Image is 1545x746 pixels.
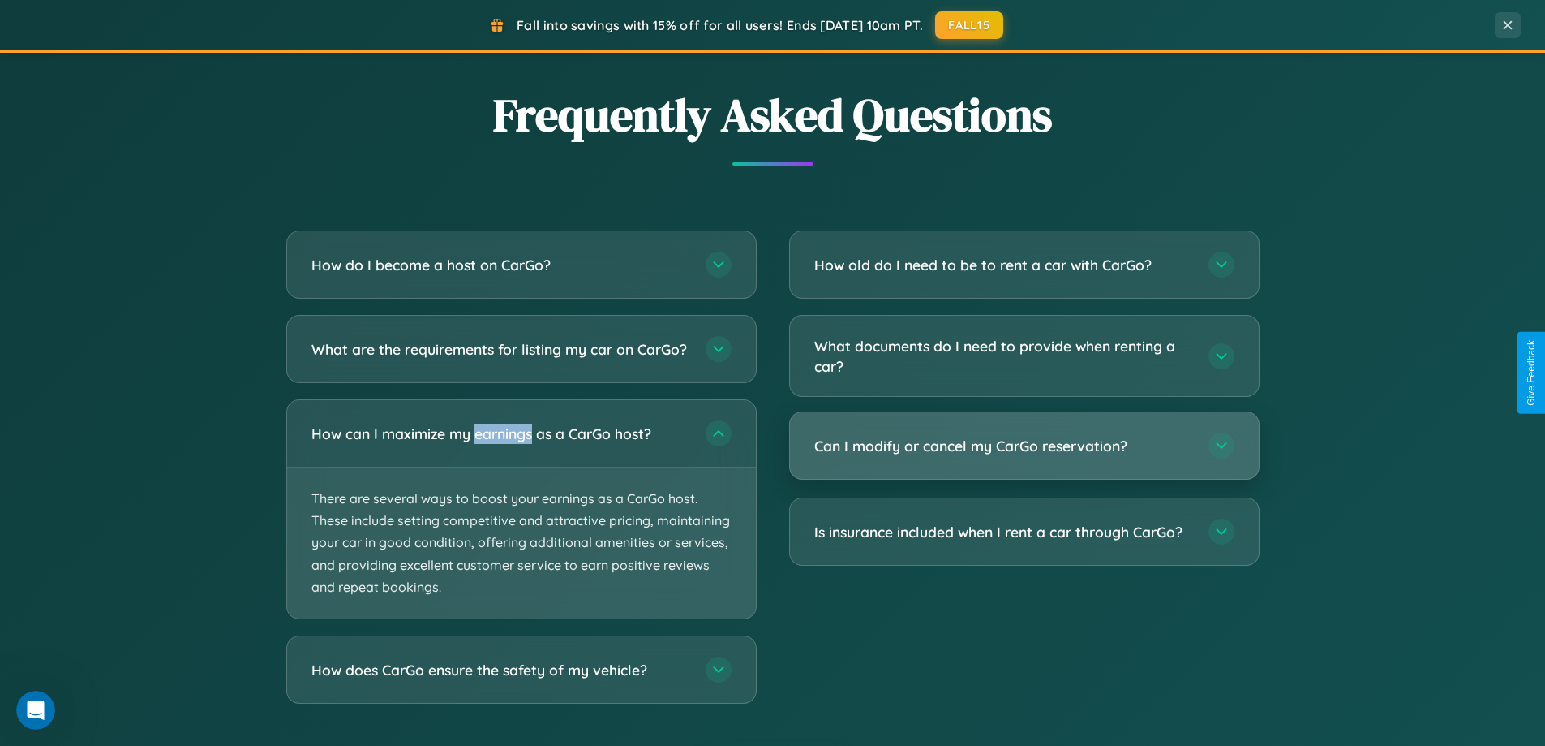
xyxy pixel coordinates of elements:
[311,339,689,360] h3: What are the requirements for listing my car on CarGo?
[16,691,55,730] iframe: Intercom live chat
[311,255,689,275] h3: How do I become a host on CarGo?
[286,84,1260,146] h2: Frequently Asked Questions
[814,255,1192,275] h3: How old do I need to be to rent a car with CarGo?
[814,522,1192,542] h3: Is insurance included when I rent a car through CarGo?
[517,17,923,33] span: Fall into savings with 15% off for all users! Ends [DATE] 10am PT.
[311,424,689,444] h3: How can I maximize my earnings as a CarGo host?
[814,336,1192,376] h3: What documents do I need to provide when renting a car?
[814,436,1192,456] h3: Can I modify or cancel my CarGo reservation?
[311,660,689,680] h3: How does CarGo ensure the safety of my vehicle?
[1526,340,1537,406] div: Give Feedback
[935,11,1003,39] button: FALL15
[287,468,756,619] p: There are several ways to boost your earnings as a CarGo host. These include setting competitive ...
